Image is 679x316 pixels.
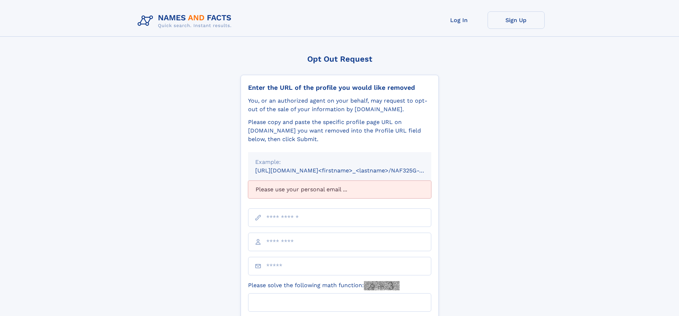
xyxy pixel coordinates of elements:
div: Please copy and paste the specific profile page URL on [DOMAIN_NAME] you want removed into the Pr... [248,118,431,144]
img: Logo Names and Facts [135,11,237,31]
a: Sign Up [488,11,545,29]
div: You, or an authorized agent on your behalf, may request to opt-out of the sale of your informatio... [248,97,431,114]
div: Please use your personal email ... [248,181,431,198]
div: Opt Out Request [241,55,439,63]
div: Example: [255,158,424,166]
label: Please solve the following math function: [248,281,400,290]
a: Log In [431,11,488,29]
div: Enter the URL of the profile you would like removed [248,84,431,92]
small: [URL][DOMAIN_NAME]<firstname>_<lastname>/NAF325G-xxxxxxxx [255,167,445,174]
